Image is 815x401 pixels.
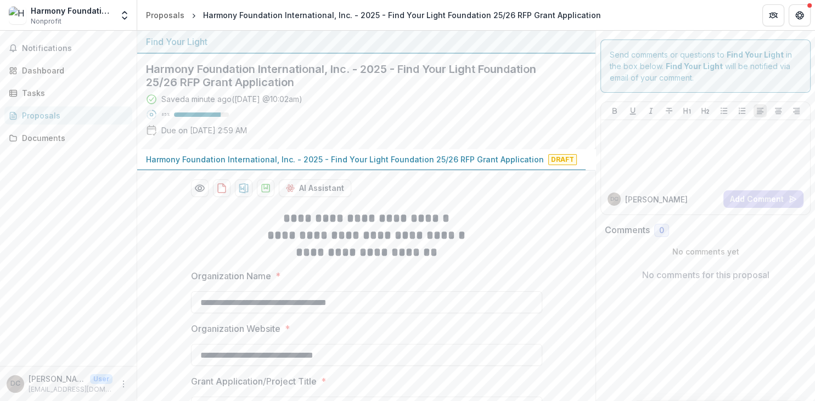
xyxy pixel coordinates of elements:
button: download-proposal [213,179,231,197]
button: Align Center [772,104,785,117]
a: Proposals [4,106,132,125]
button: Align Right [790,104,803,117]
button: Bold [608,104,621,117]
button: Get Help [789,4,811,26]
div: Dennis Castiglione [610,196,618,202]
p: [PERSON_NAME] [29,373,86,385]
strong: Find Your Light [666,61,723,71]
div: Send comments or questions to in the box below. will be notified via email of your comment. [600,39,811,93]
div: Find Your Light [146,35,587,48]
a: Proposals [142,7,189,23]
button: Notifications [4,39,132,57]
strong: Find Your Light [727,50,784,59]
button: Underline [626,104,639,117]
span: Nonprofit [31,16,61,26]
button: Ordered List [735,104,749,117]
div: Dashboard [22,65,123,76]
button: Add Comment [723,190,803,208]
p: [PERSON_NAME] [625,194,688,205]
button: download-proposal [235,179,252,197]
button: Strike [662,104,676,117]
p: No comments yet [605,246,806,257]
div: Harmony Foundation International, Inc. - 2025 - Find Your Light Foundation 25/26 RFP Grant Applic... [203,9,601,21]
h2: Harmony Foundation International, Inc. - 2025 - Find Your Light Foundation 25/26 RFP Grant Applic... [146,63,569,89]
div: Proposals [22,110,123,121]
div: Saved a minute ago ( [DATE] @ 10:02am ) [161,93,302,105]
button: Preview 98ef7a1c-4846-47a4-b48f-2bad926139c1-0.pdf [191,179,209,197]
p: 85 % [161,111,170,118]
div: Harmony Foundation International, Inc. [31,5,113,16]
button: download-proposal [257,179,274,197]
p: User [90,374,113,384]
p: Organization Name [191,269,271,283]
p: No comments for this proposal [642,268,769,281]
div: Tasks [22,87,123,99]
button: Heading 1 [681,104,694,117]
span: Draft [548,154,577,165]
nav: breadcrumb [142,7,605,23]
span: Notifications [22,44,128,53]
button: Bullet List [717,104,730,117]
div: Proposals [146,9,184,21]
p: Organization Website [191,322,280,335]
span: 0 [659,226,664,235]
button: More [117,377,130,391]
p: [EMAIL_ADDRESS][DOMAIN_NAME] [29,385,113,394]
div: Documents [22,132,123,144]
a: Tasks [4,84,132,102]
button: Partners [762,4,784,26]
a: Dashboard [4,61,132,80]
a: Documents [4,129,132,147]
button: Italicize [644,104,657,117]
p: Grant Application/Project Title [191,375,317,388]
p: Due on [DATE] 2:59 AM [161,125,247,136]
button: Open entity switcher [117,4,132,26]
p: Harmony Foundation International, Inc. - 2025 - Find Your Light Foundation 25/26 RFP Grant Applic... [146,154,544,165]
div: Dennis Castiglione [10,380,20,387]
button: AI Assistant [279,179,351,197]
img: Harmony Foundation International, Inc. [9,7,26,24]
button: Heading 2 [699,104,712,117]
button: Align Left [754,104,767,117]
h2: Comments [605,225,650,235]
